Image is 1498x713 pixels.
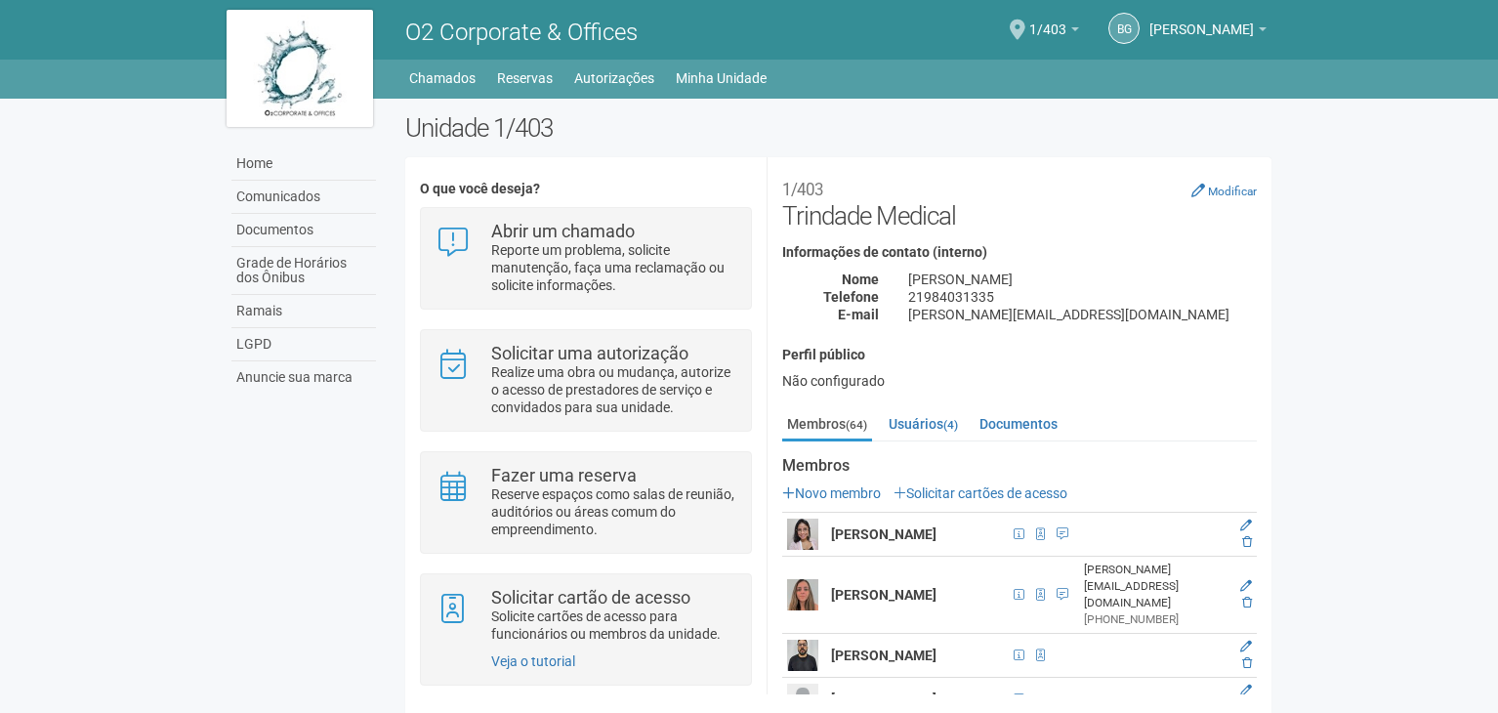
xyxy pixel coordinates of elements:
[782,172,1257,231] h2: Trindade Medical
[831,526,936,542] strong: [PERSON_NAME]
[894,485,1067,501] a: Solicitar cartões de acesso
[1084,562,1227,611] div: [PERSON_NAME][EMAIL_ADDRESS][DOMAIN_NAME]
[1242,656,1252,670] a: Excluir membro
[831,692,936,707] strong: [PERSON_NAME]
[491,653,575,669] a: Veja o tutorial
[782,372,1257,390] div: Não configurado
[894,288,1271,306] div: 21984031335
[842,272,879,287] strong: Nome
[823,289,879,305] strong: Telefone
[1242,535,1252,549] a: Excluir membro
[1084,611,1227,628] div: [PHONE_NUMBER]
[943,418,958,432] small: (4)
[975,409,1062,439] a: Documentos
[231,328,376,361] a: LGPD
[405,19,638,46] span: O2 Corporate & Offices
[831,587,936,603] strong: [PERSON_NAME]
[782,485,881,501] a: Novo membro
[1029,3,1066,37] span: 1/403
[227,10,373,127] img: logo.jpg
[1242,596,1252,609] a: Excluir membro
[846,418,867,432] small: (64)
[574,64,654,92] a: Autorizações
[1240,519,1252,532] a: Editar membro
[436,223,735,294] a: Abrir um chamado Reporte um problema, solicite manutenção, faça uma reclamação ou solicite inform...
[491,465,637,485] strong: Fazer uma reserva
[405,113,1271,143] h2: Unidade 1/403
[491,363,736,416] p: Realize uma obra ou mudança, autorize o acesso de prestadores de serviço e convidados para sua un...
[491,221,635,241] strong: Abrir um chamado
[782,409,872,441] a: Membros(64)
[1108,13,1140,44] a: BG
[1240,579,1252,593] a: Editar membro
[782,245,1257,260] h4: Informações de contato (interno)
[676,64,767,92] a: Minha Unidade
[231,247,376,295] a: Grade de Horários dos Ônibus
[497,64,553,92] a: Reservas
[782,180,823,199] small: 1/403
[436,589,735,643] a: Solicitar cartão de acesso Solicite cartões de acesso para funcionários ou membros da unidade.
[1029,24,1079,40] a: 1/403
[1149,24,1267,40] a: [PERSON_NAME]
[782,348,1257,362] h4: Perfil público
[884,409,963,439] a: Usuários(4)
[231,214,376,247] a: Documentos
[491,485,736,538] p: Reserve espaços como salas de reunião, auditórios ou áreas comum do empreendimento.
[831,648,936,663] strong: [PERSON_NAME]
[420,182,751,196] h4: O que você deseja?
[787,579,818,610] img: user.png
[491,587,690,608] strong: Solicitar cartão de acesso
[782,457,1257,475] strong: Membros
[231,147,376,181] a: Home
[436,345,735,416] a: Solicitar uma autorização Realize uma obra ou mudança, autorize o acesso de prestadores de serviç...
[1208,185,1257,198] small: Modificar
[838,307,879,322] strong: E-mail
[231,361,376,394] a: Anuncie sua marca
[1240,640,1252,653] a: Editar membro
[1191,183,1257,198] a: Modificar
[894,306,1271,323] div: [PERSON_NAME][EMAIL_ADDRESS][DOMAIN_NAME]
[491,608,736,643] p: Solicite cartões de acesso para funcionários ou membros da unidade.
[1240,684,1252,697] a: Editar membro
[436,467,735,538] a: Fazer uma reserva Reserve espaços como salas de reunião, auditórios ou áreas comum do empreendime...
[787,640,818,671] img: user.png
[409,64,476,92] a: Chamados
[787,519,818,550] img: user.png
[231,181,376,214] a: Comunicados
[491,241,736,294] p: Reporte um problema, solicite manutenção, faça uma reclamação ou solicite informações.
[231,295,376,328] a: Ramais
[491,343,688,363] strong: Solicitar uma autorização
[894,271,1271,288] div: [PERSON_NAME]
[1149,3,1254,37] span: Bruna Garrido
